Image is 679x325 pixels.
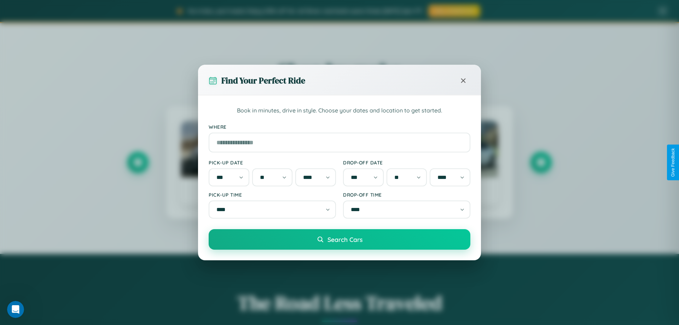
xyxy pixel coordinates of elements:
label: Pick-up Time [209,192,336,198]
h3: Find Your Perfect Ride [221,75,305,86]
label: Drop-off Time [343,192,470,198]
button: Search Cars [209,229,470,250]
span: Search Cars [327,236,362,243]
label: Pick-up Date [209,159,336,166]
label: Drop-off Date [343,159,470,166]
label: Where [209,124,470,130]
p: Book in minutes, drive in style. Choose your dates and location to get started. [209,106,470,115]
